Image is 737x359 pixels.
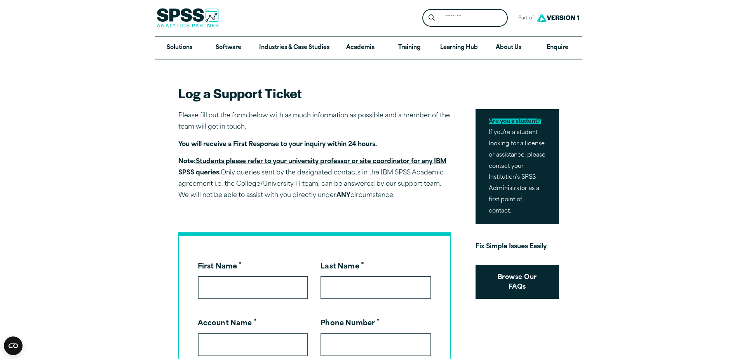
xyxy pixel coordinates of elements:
mark: Are you a student? [489,119,541,124]
strong: ANY [336,192,350,199]
form: Site Header Search Form [422,9,508,27]
a: Enquire [533,37,582,59]
label: Account Name [198,320,257,327]
p: Please fill out the form below with as much information as possible and a member of the team will... [178,110,451,133]
a: Learning Hub [434,37,484,59]
a: Solutions [155,37,204,59]
p: If you’re a student looking for a license or assistance, please contact your Institution’s SPSS A... [476,109,559,224]
label: First Name [198,263,242,270]
p: Fix Simple Issues Easily [476,241,559,253]
img: Version1 Logo [535,10,581,25]
a: Academia [336,37,385,59]
label: Last Name [321,263,364,270]
strong: Note: . [178,159,446,176]
label: Phone Number [321,320,380,327]
a: About Us [484,37,533,59]
button: Open CMP widget [4,336,23,355]
nav: Desktop version of site main menu [155,37,582,59]
a: Industries & Case Studies [253,37,336,59]
h2: Log a Support Ticket [178,84,451,102]
p: Only queries sent by the designated contacts in the IBM SPSS Academic agreement i.e. the College/... [178,156,451,201]
a: Training [385,37,434,59]
svg: Search magnifying glass icon [429,14,435,21]
u: Students please refer to your university professor or site coordinator for any IBM SPSS queries [178,159,446,176]
strong: You will receive a First Response to your inquiry within 24 hours. [178,141,377,148]
button: Search magnifying glass icon [424,11,439,25]
a: Software [204,37,253,59]
a: Browse Our FAQs [476,265,559,299]
img: SPSS Analytics Partner [157,8,219,28]
span: Part of [514,13,535,24]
